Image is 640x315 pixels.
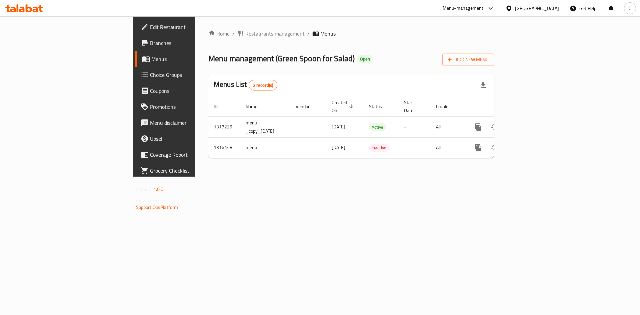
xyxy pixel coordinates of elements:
[442,54,494,66] button: Add New Menu
[208,30,494,38] nav: breadcrumb
[448,56,489,64] span: Add New Menu
[135,19,240,35] a: Edit Restaurant
[135,51,240,67] a: Menus
[369,123,386,131] span: Active
[369,144,389,152] span: Inactive
[357,55,373,63] div: Open
[136,196,167,205] span: Get support on:
[465,96,540,117] th: Actions
[214,102,226,110] span: ID
[475,77,491,93] div: Export file
[150,167,234,175] span: Grocery Checklist
[431,137,465,158] td: All
[135,147,240,163] a: Coverage Report
[150,23,234,31] span: Edit Restaurant
[150,103,234,111] span: Promotions
[150,151,234,159] span: Coverage Report
[150,135,234,143] span: Upsell
[240,137,290,158] td: menu
[136,185,152,194] span: Version:
[150,71,234,79] span: Choice Groups
[629,5,631,12] span: C
[208,96,540,158] table: enhanced table
[245,30,305,38] span: Restaurants management
[399,137,431,158] td: -
[153,185,164,194] span: 1.0.0
[151,55,234,63] span: Menus
[135,163,240,179] a: Grocery Checklist
[443,4,484,12] div: Menu-management
[296,102,318,110] span: Vendor
[399,116,431,137] td: -
[208,51,355,66] span: Menu management ( Green Spoon for Salad )
[135,35,240,51] a: Branches
[332,98,356,114] span: Created On
[332,143,345,152] span: [DATE]
[249,80,278,90] div: Total records count
[470,119,486,135] button: more
[214,79,277,90] h2: Menus List
[135,115,240,131] a: Menu disclaimer
[135,83,240,99] a: Coupons
[431,116,465,137] td: All
[436,102,457,110] span: Locale
[369,123,386,131] div: Active
[237,30,305,38] a: Restaurants management
[150,39,234,47] span: Branches
[150,87,234,95] span: Coupons
[135,99,240,115] a: Promotions
[369,102,391,110] span: Status
[240,116,290,137] td: menu _copy_[DATE]
[150,119,234,127] span: Menu disclaimer
[404,98,423,114] span: Start Date
[486,140,502,156] button: Change Status
[357,56,373,62] span: Open
[470,140,486,156] button: more
[486,119,502,135] button: Change Status
[307,30,310,38] li: /
[332,122,345,131] span: [DATE]
[515,5,559,12] div: [GEOGRAPHIC_DATA]
[249,82,277,88] span: 2 record(s)
[136,203,178,212] a: Support.OpsPlatform
[135,131,240,147] a: Upsell
[135,67,240,83] a: Choice Groups
[320,30,336,38] span: Menus
[246,102,266,110] span: Name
